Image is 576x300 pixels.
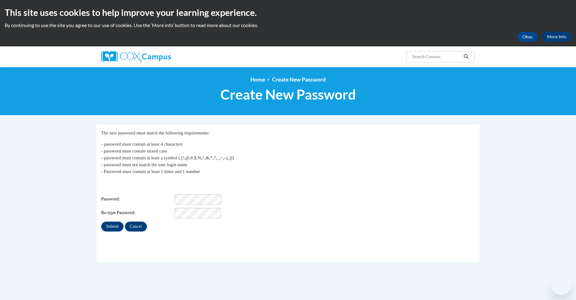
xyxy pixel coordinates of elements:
span: - password must contain at least 4 characters - password must contain mixed case - password must ... [101,142,234,174]
img: Cox Campus [101,51,171,62]
input: Search Courses [412,53,461,60]
a: More Info [542,32,571,42]
span: Re-type Password: [101,209,173,216]
input: Cancel [125,222,147,232]
button: Okay [517,32,537,42]
span: Password: [101,196,173,203]
h2: This site uses cookies to help improve your learning experience. [5,6,571,19]
span: Create New Password [272,76,326,83]
a: Cox Campus [101,51,220,62]
iframe: Button to launch messaging window [551,275,571,295]
span: The new password must match the following requirements: [101,130,210,135]
p: By continuing to use the site you agree to our use of cookies. Use the ‘More info’ button to read... [5,22,571,29]
a: Home [250,76,265,83]
button: Search [461,53,471,60]
input: Submit [101,222,124,232]
span: Create New Password [220,86,356,103]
